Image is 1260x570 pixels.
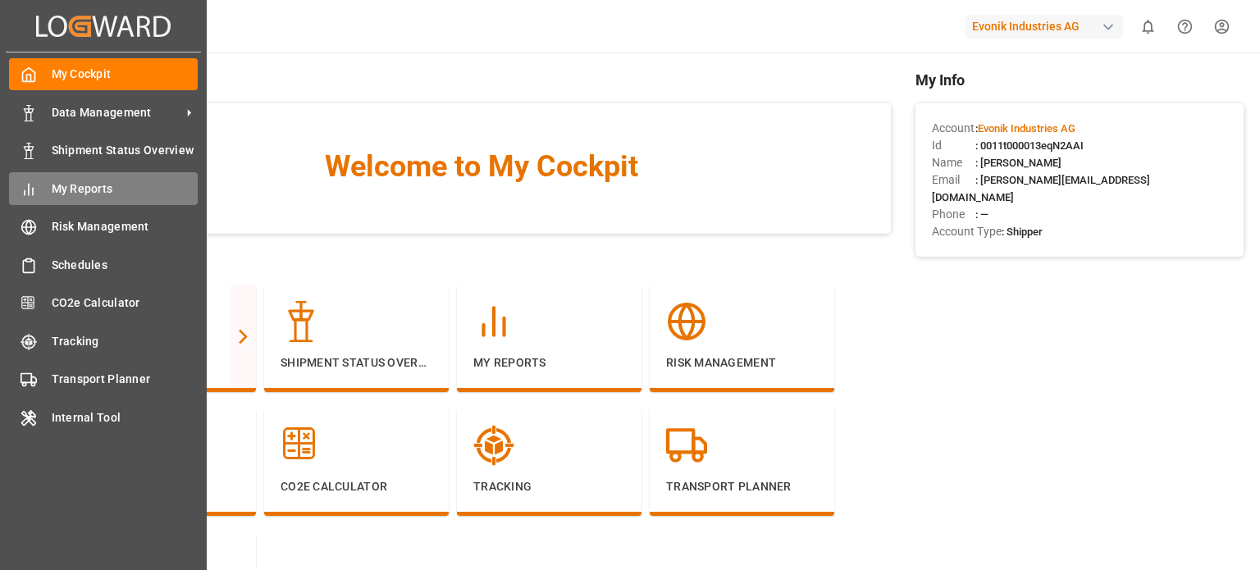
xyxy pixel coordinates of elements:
[9,363,198,395] a: Transport Planner
[9,211,198,243] a: Risk Management
[281,478,432,495] p: CO2e Calculator
[9,58,198,90] a: My Cockpit
[473,478,625,495] p: Tracking
[1166,8,1203,45] button: Help Center
[52,257,199,274] span: Schedules
[966,11,1130,42] button: Evonik Industries AG
[9,401,198,433] a: Internal Tool
[52,142,199,159] span: Shipment Status Overview
[52,409,199,426] span: Internal Tool
[666,478,818,495] p: Transport Planner
[71,250,891,272] span: Navigation
[1130,8,1166,45] button: show 0 new notifications
[932,120,975,137] span: Account
[281,354,432,372] p: Shipment Status Overview
[52,371,199,388] span: Transport Planner
[52,218,199,235] span: Risk Management
[932,154,975,171] span: Name
[915,69,1244,91] span: My Info
[932,223,1002,240] span: Account Type
[52,104,181,121] span: Data Management
[666,354,818,372] p: Risk Management
[975,208,988,221] span: : —
[104,144,858,189] span: Welcome to My Cockpit
[975,157,1061,169] span: : [PERSON_NAME]
[1002,226,1043,238] span: : Shipper
[52,180,199,198] span: My Reports
[52,294,199,312] span: CO2e Calculator
[473,354,625,372] p: My Reports
[9,172,198,204] a: My Reports
[978,122,1075,135] span: Evonik Industries AG
[932,137,975,154] span: Id
[9,325,198,357] a: Tracking
[9,287,198,319] a: CO2e Calculator
[52,66,199,83] span: My Cockpit
[932,174,1150,203] span: : [PERSON_NAME][EMAIL_ADDRESS][DOMAIN_NAME]
[975,139,1084,152] span: : 0011t000013eqN2AAI
[9,249,198,280] a: Schedules
[932,171,975,189] span: Email
[966,15,1123,39] div: Evonik Industries AG
[975,122,1075,135] span: :
[932,206,975,223] span: Phone
[9,135,198,166] a: Shipment Status Overview
[52,333,199,350] span: Tracking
